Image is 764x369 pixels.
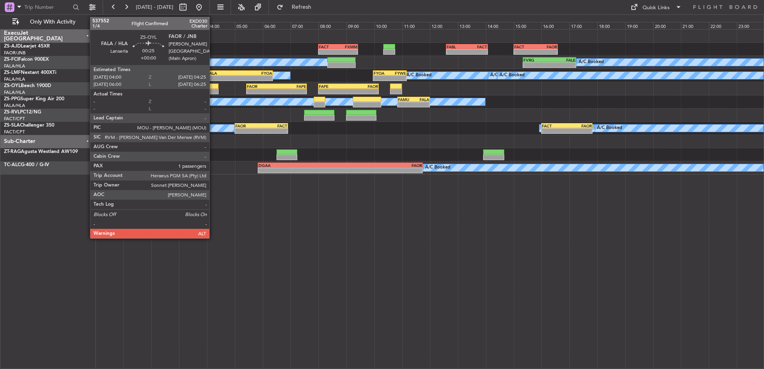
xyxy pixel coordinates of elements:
[151,22,179,29] div: 02:00
[4,83,51,88] a: ZS-OYLBeech 1900D
[467,50,487,54] div: -
[277,89,306,94] div: -
[374,76,390,81] div: -
[4,116,25,122] a: FACT/CPT
[340,163,422,168] div: FAOR
[4,97,20,101] span: ZS-PPG
[523,58,549,62] div: FVRG
[136,4,173,11] span: [DATE] - [DATE]
[123,22,151,29] div: 01:00
[4,70,56,75] a: ZS-LMFNextant 400XTi
[207,71,240,75] div: FALA
[4,129,25,135] a: FACT/CPT
[458,22,486,29] div: 13:00
[318,22,346,29] div: 08:00
[447,50,467,54] div: -
[4,123,54,128] a: ZS-SLAChallenger 350
[207,76,240,81] div: -
[514,50,535,54] div: -
[541,22,569,29] div: 16:00
[247,89,277,94] div: -
[499,69,525,81] div: A/C Booked
[4,163,21,167] span: TC-ALC
[207,22,235,29] div: 04:00
[319,84,348,89] div: FAPE
[514,44,535,49] div: FACT
[4,110,20,115] span: ZS-RVL
[414,102,429,107] div: -
[535,50,557,54] div: -
[179,22,207,29] div: 03:00
[523,63,549,67] div: -
[240,71,272,75] div: FYOA
[21,19,84,25] span: Only With Activity
[97,16,127,23] div: [DATE] - [DATE]
[402,22,430,29] div: 11:00
[681,22,709,29] div: 21:00
[9,16,87,28] button: Only With Activity
[374,22,402,29] div: 10:00
[597,22,625,29] div: 18:00
[95,22,123,29] div: 00:00
[4,70,21,75] span: ZS-LMF
[346,22,374,29] div: 09:00
[514,22,542,29] div: 15:00
[259,163,340,168] div: DGAA
[319,50,338,54] div: -
[569,22,597,29] div: 17:00
[4,89,25,95] a: FALA/HLA
[4,83,21,88] span: ZS-OYL
[340,168,422,173] div: -
[4,149,78,154] a: ZT-RAGAgusta Westland AW109
[374,71,390,75] div: FYOA
[549,58,575,62] div: FALE
[390,71,406,75] div: FYWE
[398,97,414,102] div: FAMU
[567,129,592,133] div: -
[285,4,318,10] span: Refresh
[261,123,287,128] div: FACT
[247,84,277,89] div: FAOR
[4,57,49,62] a: ZS-FCIFalcon 900EX
[263,22,291,29] div: 06:00
[579,56,604,68] div: A/C Booked
[4,63,25,69] a: FALA/HLA
[338,50,357,54] div: -
[4,97,64,101] a: ZS-PPGSuper King Air 200
[290,22,318,29] div: 07:00
[653,22,681,29] div: 20:00
[567,123,592,128] div: FAOR
[390,76,406,81] div: -
[277,84,306,89] div: FAPE
[4,44,50,49] a: ZS-AJDLearjet 45XR
[240,76,272,81] div: -
[406,69,432,81] div: A/C Booked
[24,1,70,13] input: Trip Number
[338,44,357,49] div: FXMM
[4,103,25,109] a: FALA/HLA
[4,76,25,82] a: FALA/HLA
[319,44,338,49] div: FACT
[348,89,378,94] div: -
[490,69,515,81] div: A/C Booked
[4,57,18,62] span: ZS-FCI
[625,22,653,29] div: 19:00
[414,97,429,102] div: FALA
[4,123,20,128] span: ZS-SLA
[425,162,450,174] div: A/C Booked
[467,44,487,49] div: FACT
[4,163,49,167] a: TC-ALCG-400 / G-IV
[4,110,41,115] a: ZS-RVLPC12/NG
[447,44,467,49] div: FABL
[273,1,321,14] button: Refresh
[348,84,378,89] div: FAOR
[235,129,261,133] div: -
[542,123,567,128] div: FACT
[486,22,514,29] div: 14:00
[4,44,21,49] span: ZS-AJD
[398,102,414,107] div: -
[709,22,737,29] div: 22:00
[261,129,287,133] div: -
[4,149,21,154] span: ZT-RAG
[542,129,567,133] div: -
